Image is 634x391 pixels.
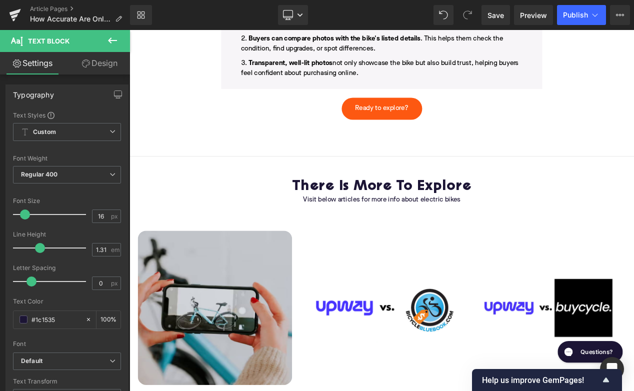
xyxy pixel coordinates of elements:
[482,374,612,386] button: Show survey - Help us improve GemPages!
[130,5,152,25] a: New Library
[487,10,504,20] span: Save
[13,231,121,238] div: Line Height
[111,213,119,219] span: px
[21,170,58,178] b: Regular 400
[254,81,351,107] a: Ready to explore?
[557,5,606,25] button: Publish
[13,340,121,347] div: Font
[125,33,479,57] li: not only showcase the bike but also build trust, helping buyers feel confident about purchasing o...
[514,5,553,25] a: Preview
[13,111,121,119] div: Text Styles
[433,5,453,25] button: Undo
[13,264,121,271] div: Letter Spacing
[33,128,56,136] b: Custom
[31,314,80,325] input: Color
[67,52,132,74] a: Design
[30,5,130,13] a: Article Pages
[111,280,119,286] span: px
[520,10,547,20] span: Preview
[10,197,595,210] p: Visit below articles for more info about electric bikes
[13,85,54,99] div: Typography
[270,89,335,99] span: Ready to explore?
[111,246,119,253] span: em
[600,357,624,381] div: Open Intercom Messenger
[13,155,121,162] div: Font Weight
[13,298,121,305] div: Text Color
[13,378,121,385] div: Text Transform
[610,5,630,25] button: More
[30,15,111,23] span: How Accurate Are Online Descriptions and Photos of Refurbished E-Bikes?
[457,5,477,25] button: Redo
[143,6,349,14] strong: Buyers can compare photos with the bike's listed details
[125,4,479,28] li: . This helps them check the condition, find upgrades, or spot differences.
[96,311,120,328] div: %
[143,35,243,43] strong: Transparent, well-lit photos
[21,357,42,365] i: Default
[563,11,588,19] span: Publish
[28,37,69,45] span: Text Block
[482,375,600,385] span: Help us improve GemPages!
[10,177,595,198] h3: There is more to Explore
[13,197,121,204] div: Font Size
